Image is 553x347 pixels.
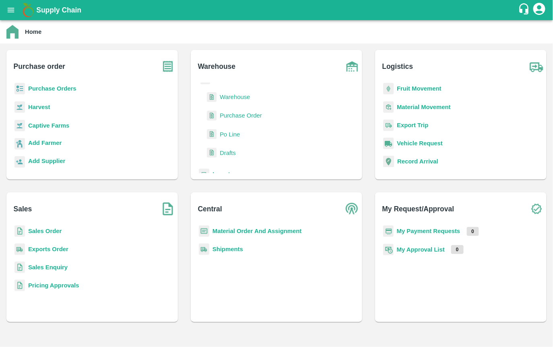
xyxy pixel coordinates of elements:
[532,2,547,19] div: account of current user
[198,61,236,72] b: Warehouse
[383,101,394,113] img: material
[397,104,451,110] a: Material Movement
[451,245,464,254] p: 0
[220,128,240,140] a: Po Line
[36,6,81,14] b: Supply Chain
[28,122,69,129] a: Captive Farms
[36,4,518,16] a: Supply Chain
[213,246,243,252] a: Shipments
[28,264,68,271] a: Sales Enquiry
[14,225,25,237] img: sales
[14,120,25,132] img: harvest
[28,158,65,164] b: Add Supplier
[14,280,25,291] img: sales
[383,225,394,237] img: payment
[207,111,217,121] img: qualityReport
[397,158,438,165] a: Record Arrival
[28,138,62,149] a: Add Farmer
[220,149,236,157] span: Drafts
[198,203,222,215] b: Central
[199,169,209,180] img: whInventory
[207,129,217,139] img: qualityReport
[383,83,394,95] img: fruit
[518,3,532,17] div: customer-support
[14,101,25,113] img: harvest
[220,111,262,120] span: Purchase Order
[397,85,442,92] a: Fruit Movement
[397,140,443,147] a: Vehicle Request
[397,122,428,128] a: Export Trip
[207,148,217,158] img: qualityReport
[2,1,20,19] button: open drawer
[397,228,460,234] a: My Payment Requests
[397,246,445,253] a: My Approval List
[383,138,394,149] img: vehicle
[199,244,209,255] img: shipments
[28,104,50,110] a: Harvest
[342,56,362,76] img: warehouse
[14,262,25,273] img: sales
[526,199,547,219] img: check
[383,156,394,167] img: recordArrival
[342,199,362,219] img: central
[14,203,32,215] b: Sales
[158,199,178,219] img: soSales
[28,282,79,289] a: Pricing Approvals
[20,2,36,18] img: logo
[28,157,65,167] a: Add Supplier
[220,93,250,101] span: Warehouse
[14,156,25,168] img: supplier
[207,92,217,102] img: qualityReport
[25,29,41,35] b: Home
[6,25,19,39] img: home
[467,227,479,236] p: 0
[220,91,250,103] a: Warehouse
[382,61,413,72] b: Logistics
[383,120,394,131] img: delivery
[383,244,394,256] img: approval
[158,56,178,76] img: purchase
[14,61,65,72] b: Purchase order
[28,85,76,92] a: Purchase Orders
[14,83,25,95] img: reciept
[28,246,68,252] a: Exports Order
[14,138,25,150] img: farmer
[526,56,547,76] img: truck
[28,228,62,234] a: Sales Order
[220,109,262,122] a: Purchase Order
[28,140,62,146] b: Add Farmer
[199,225,209,237] img: centralMaterial
[220,130,240,139] span: Po Line
[213,171,239,178] a: Inventory
[382,203,454,215] b: My Request/Approval
[213,228,302,234] a: Material Order And Assignment
[14,244,25,255] img: shipments
[220,147,236,159] a: Drafts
